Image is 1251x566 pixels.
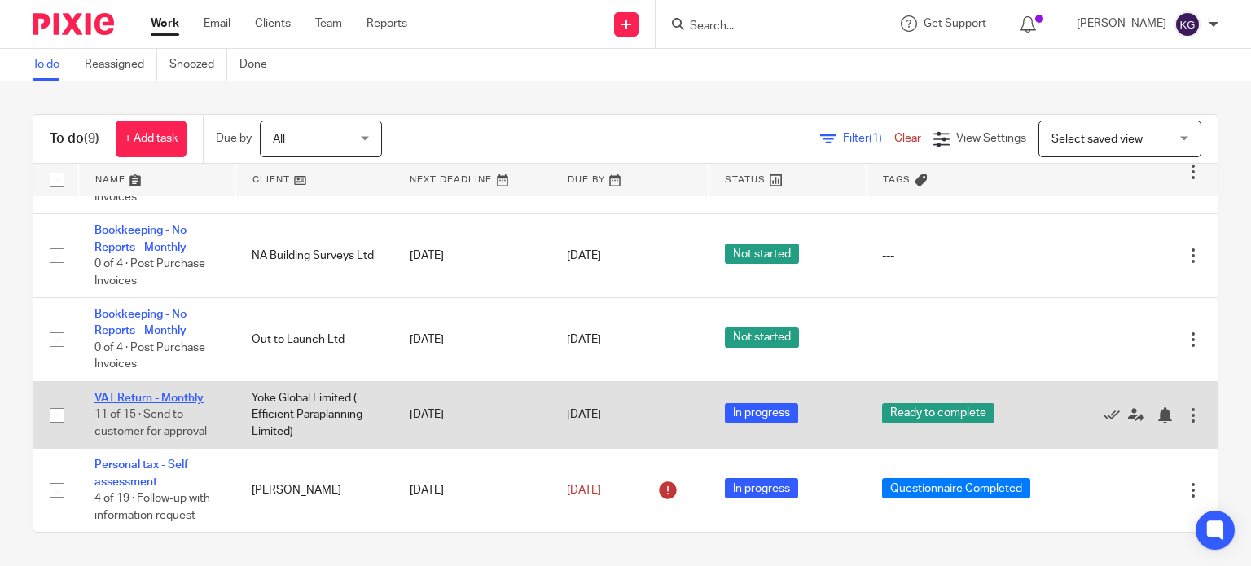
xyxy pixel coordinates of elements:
[883,175,911,184] span: Tags
[84,132,99,145] span: (9)
[151,15,179,32] a: Work
[116,121,187,157] a: + Add task
[725,478,798,498] span: In progress
[235,214,393,298] td: NA Building Surveys Ltd
[393,449,551,532] td: [DATE]
[567,250,601,261] span: [DATE]
[882,403,994,423] span: Ready to complete
[94,493,210,521] span: 4 of 19 · Follow-up with information request
[567,410,601,421] span: [DATE]
[869,133,882,144] span: (1)
[1104,406,1128,423] a: Mark as done
[94,225,187,252] a: Bookkeeping - No Reports - Monthly
[94,459,188,487] a: Personal tax - Self assessment
[94,393,204,404] a: VAT Return - Monthly
[843,133,894,144] span: Filter
[725,403,798,423] span: In progress
[94,174,205,203] span: 0 of 4 · Post Purchase Invoices
[94,342,205,371] span: 0 of 4 · Post Purchase Invoices
[367,15,407,32] a: Reports
[894,133,921,144] a: Clear
[204,15,230,32] a: Email
[725,327,799,348] span: Not started
[33,49,72,81] a: To do
[393,381,551,448] td: [DATE]
[882,478,1030,498] span: Questionnaire Completed
[85,49,157,81] a: Reassigned
[725,244,799,264] span: Not started
[924,18,986,29] span: Get Support
[1174,11,1201,37] img: svg%3E
[33,13,114,35] img: Pixie
[273,134,285,145] span: All
[169,49,227,81] a: Snoozed
[956,133,1026,144] span: View Settings
[393,214,551,298] td: [DATE]
[567,485,601,496] span: [DATE]
[235,449,393,532] td: [PERSON_NAME]
[216,130,252,147] p: Due by
[1051,134,1143,145] span: Select saved view
[255,15,291,32] a: Clients
[50,130,99,147] h1: To do
[239,49,279,81] a: Done
[315,15,342,32] a: Team
[94,409,207,437] span: 11 of 15 · Send to customer for approval
[235,298,393,382] td: Out to Launch Ltd
[94,309,187,336] a: Bookkeeping - No Reports - Monthly
[1077,15,1166,32] p: [PERSON_NAME]
[94,258,205,287] span: 0 of 4 · Post Purchase Invoices
[567,334,601,345] span: [DATE]
[688,20,835,34] input: Search
[235,381,393,448] td: Yoke Global Limited ( Efficient Paraplanning Limited)
[882,331,1043,348] div: ---
[393,298,551,382] td: [DATE]
[882,248,1043,264] div: ---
